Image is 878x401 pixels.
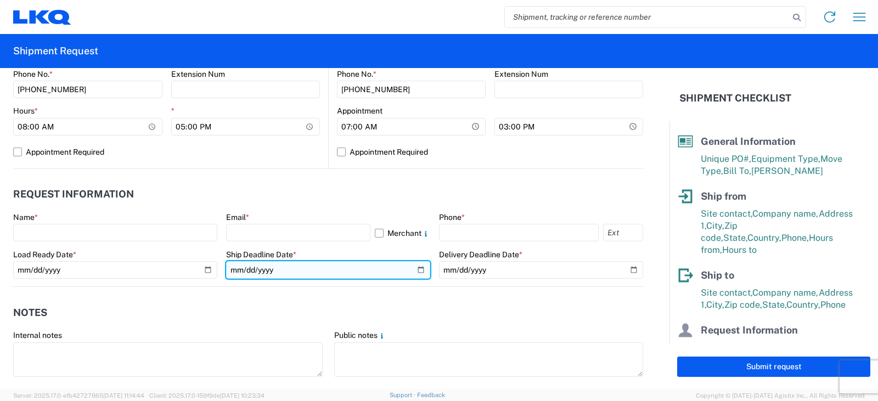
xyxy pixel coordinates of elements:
[820,300,846,310] span: Phone
[13,143,320,161] label: Appointment Required
[13,392,144,399] span: Server: 2025.17.0-efb42727865
[786,300,820,310] span: Country,
[701,342,727,353] span: Name,
[149,392,264,399] span: Client: 2025.17.0-159f9de
[762,300,786,310] span: State,
[752,208,819,219] span: Company name,
[13,44,98,58] h2: Shipment Request
[722,245,757,255] span: Hours to
[220,392,264,399] span: [DATE] 10:23:34
[747,233,781,243] span: Country,
[439,212,465,222] label: Phone
[723,166,751,176] span: Bill To,
[13,330,62,340] label: Internal notes
[706,221,724,231] span: City,
[439,250,522,259] label: Delivery Deadline Date
[337,143,643,161] label: Appointment Required
[677,357,870,377] button: Submit request
[701,154,751,164] span: Unique PO#,
[679,92,791,105] h2: Shipment Checklist
[701,287,752,298] span: Site contact,
[505,7,789,27] input: Shipment, tracking or reference number
[751,166,823,176] span: [PERSON_NAME]
[417,392,445,398] a: Feedback
[103,392,144,399] span: [DATE] 11:14:44
[751,154,820,164] span: Equipment Type,
[226,250,296,259] label: Ship Deadline Date
[337,106,382,116] label: Appointment
[696,391,865,400] span: Copyright © [DATE]-[DATE] Agistix Inc., All Rights Reserved
[171,69,225,79] label: Extension Num
[13,212,38,222] label: Name
[701,269,734,281] span: Ship to
[375,224,430,241] label: Merchant
[337,69,376,79] label: Phone No.
[334,330,386,340] label: Public notes
[603,224,643,241] input: Ext
[13,106,38,116] label: Hours
[494,69,548,79] label: Extension Num
[13,250,76,259] label: Load Ready Date
[13,189,134,200] h2: Request Information
[13,307,47,318] h2: Notes
[752,342,780,353] span: Phone,
[701,208,752,219] span: Site contact,
[701,324,798,336] span: Request Information
[706,300,724,310] span: City,
[724,300,762,310] span: Zip code,
[226,212,249,222] label: Email
[781,233,809,243] span: Phone,
[13,69,53,79] label: Phone No.
[701,135,796,147] span: General Information
[390,392,417,398] a: Support
[701,190,746,202] span: Ship from
[723,233,747,243] span: State,
[727,342,752,353] span: Email,
[752,287,819,298] span: Company name,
